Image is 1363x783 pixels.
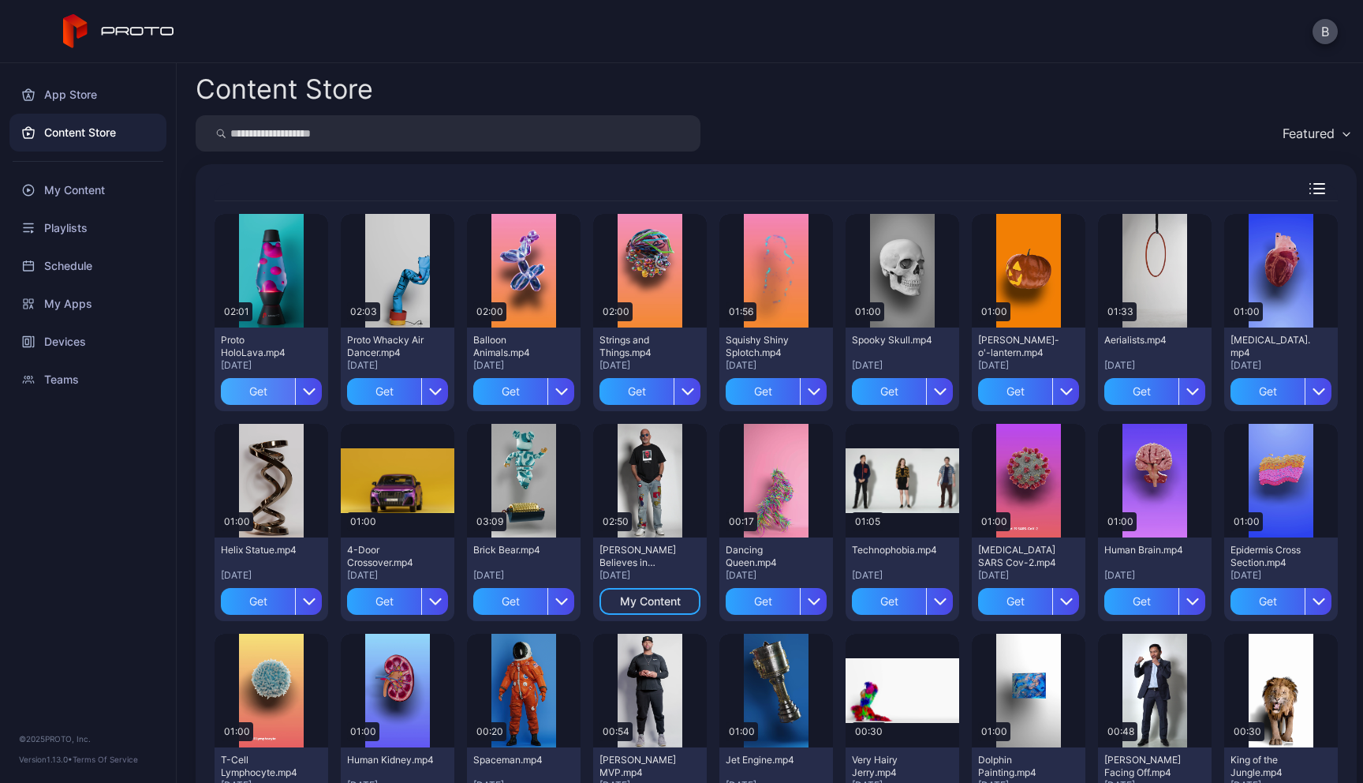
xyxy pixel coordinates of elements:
[852,544,939,556] div: Technophobia.mp4
[599,569,700,582] div: [DATE]
[1230,544,1317,569] div: Epidermis Cross Section.mp4
[196,76,373,103] div: Content Store
[347,359,448,372] div: [DATE]
[9,171,166,209] a: My Content
[978,359,1079,372] div: [DATE]
[221,588,322,615] button: Get
[1230,588,1305,615] div: Get
[1104,544,1191,556] div: Human Brain.mp4
[9,76,166,114] a: App Store
[9,285,166,323] a: My Apps
[221,359,322,372] div: [DATE]
[1230,569,1331,582] div: [DATE]
[1230,378,1331,405] button: Get
[221,378,322,405] button: Get
[221,588,295,615] div: Get
[9,323,166,361] a: Devices
[978,334,1065,359] div: Jack-o'-lantern.mp4
[978,378,1079,405] button: Get
[473,588,547,615] div: Get
[852,588,953,615] button: Get
[9,114,166,152] a: Content Store
[978,754,1065,779] div: Dolphin Painting.mp4
[1104,754,1191,779] div: Manny Pacquiao Facing Off.mp4
[726,378,800,405] div: Get
[852,569,953,582] div: [DATE]
[473,754,560,766] div: Spaceman.mp4
[599,588,700,615] button: My Content
[1104,378,1178,405] div: Get
[19,732,157,745] div: © 2025 PROTO, Inc.
[473,378,574,405] button: Get
[852,754,939,779] div: Very Hairy Jerry.mp4
[347,544,434,569] div: 4-Door Crossover.mp4
[1230,359,1331,372] div: [DATE]
[978,588,1079,615] button: Get
[9,209,166,247] a: Playlists
[347,569,448,582] div: [DATE]
[1104,359,1205,372] div: [DATE]
[726,544,812,569] div: Dancing Queen.mp4
[978,544,1065,569] div: Covid-19 SARS Cov-2.mp4
[73,755,138,764] a: Terms Of Service
[599,378,700,405] button: Get
[620,595,681,608] div: My Content
[599,754,686,779] div: Albert Pujols MVP.mp4
[347,378,421,405] div: Get
[852,378,926,405] div: Get
[599,334,686,359] div: Strings and Things.mp4
[1104,588,1178,615] div: Get
[1104,378,1205,405] button: Get
[726,588,800,615] div: Get
[726,569,827,582] div: [DATE]
[1230,334,1317,359] div: Human Heart.mp4
[221,334,308,359] div: Proto HoloLava.mp4
[221,378,295,405] div: Get
[726,754,812,766] div: Jet Engine.mp4
[1104,569,1205,582] div: [DATE]
[1230,754,1317,779] div: King of the Jungle.mp4
[726,334,812,359] div: Squishy Shiny Splotch.mp4
[1313,19,1338,44] button: B
[1104,334,1191,347] div: Aerialists.mp4
[726,378,827,405] button: Get
[1104,588,1205,615] button: Get
[599,544,686,569] div: Howie Mandel Believes in Proto.mp4
[473,378,547,405] div: Get
[599,378,674,405] div: Get
[1230,588,1331,615] button: Get
[473,588,574,615] button: Get
[473,544,560,556] div: Brick Bear.mp4
[473,569,574,582] div: [DATE]
[9,361,166,399] a: Teams
[852,334,939,347] div: Spooky Skull.mp4
[347,334,434,359] div: Proto Whacky Air Dancer.mp4
[978,588,1052,615] div: Get
[726,359,827,372] div: [DATE]
[221,754,308,779] div: T-Cell Lymphocyte.mp4
[9,247,166,285] a: Schedule
[473,359,574,372] div: [DATE]
[1230,378,1305,405] div: Get
[978,569,1079,582] div: [DATE]
[726,588,827,615] button: Get
[221,569,322,582] div: [DATE]
[473,334,560,359] div: Balloon Animals.mp4
[347,754,434,766] div: Human Kidney.mp4
[852,378,953,405] button: Get
[347,588,448,615] button: Get
[852,588,926,615] div: Get
[599,359,700,372] div: [DATE]
[221,544,308,556] div: Helix Statue.mp4
[347,378,448,405] button: Get
[347,588,421,615] div: Get
[852,359,953,372] div: [DATE]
